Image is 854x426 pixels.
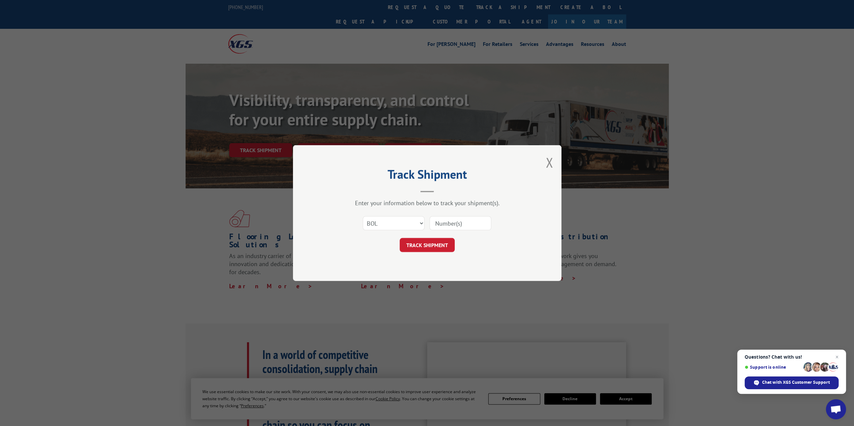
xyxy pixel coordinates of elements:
input: Number(s) [430,216,491,230]
div: Open chat [826,399,846,419]
div: Enter your information below to track your shipment(s). [326,199,528,207]
div: Chat with XGS Customer Support [745,376,839,389]
span: Questions? Chat with us! [745,354,839,360]
button: TRACK SHIPMENT [400,238,455,252]
span: Support is online [745,365,801,370]
span: Close chat [833,353,841,361]
button: Close modal [546,154,553,171]
h2: Track Shipment [326,170,528,182]
span: Chat with XGS Customer Support [762,379,830,385]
